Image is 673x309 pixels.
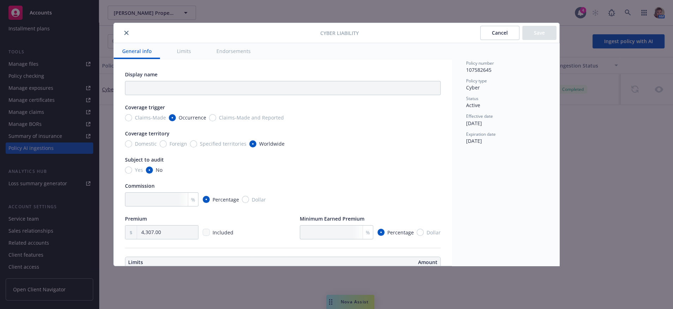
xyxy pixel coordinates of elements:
[203,196,210,203] input: Percentage
[209,114,216,121] input: Claims-Made and Reported
[377,229,385,236] input: Percentage
[466,113,493,119] span: Effective date
[466,78,487,84] span: Policy type
[156,166,162,174] span: No
[249,140,256,147] input: Worldwide
[125,104,165,111] span: Coverage trigger
[125,140,132,147] input: Domestic
[219,114,284,121] span: Claims-Made and Reported
[146,167,153,174] input: No
[125,167,132,174] input: Yes
[125,130,169,137] span: Coverage territory
[417,229,424,236] input: Dollar
[191,196,195,203] span: %
[252,196,266,203] span: Dollar
[122,29,131,37] button: close
[387,229,414,236] span: Percentage
[160,140,167,147] input: Foreign
[480,26,519,40] button: Cancel
[466,66,492,73] span: 107582645
[135,114,166,121] span: Claims-Made
[286,257,440,268] th: Amount
[190,140,197,147] input: Specified territories
[366,229,370,236] span: %
[135,140,157,147] span: Domestic
[466,138,482,144] span: [DATE]
[320,29,359,37] span: Cyber Liability
[208,43,259,59] button: Endorsements
[135,166,143,174] span: Yes
[179,114,206,121] span: Occurrence
[466,60,494,66] span: Policy number
[168,43,199,59] button: Limits
[125,114,132,121] input: Claims-Made
[213,196,239,203] span: Percentage
[125,257,251,268] th: Limits
[200,140,246,147] span: Specified territories
[259,140,285,147] span: Worldwide
[466,84,480,91] span: Cyber
[466,95,478,101] span: Status
[125,182,155,189] span: Commission
[466,131,496,137] span: Expiration date
[213,229,233,236] span: Included
[125,71,157,78] span: Display name
[466,120,482,127] span: [DATE]
[427,229,441,236] span: Dollar
[242,196,249,203] input: Dollar
[300,215,364,222] span: Minimum Earned Premium
[114,43,160,59] button: General info
[137,226,198,239] input: 0.00
[125,215,147,222] span: Premium
[169,114,176,121] input: Occurrence
[466,102,480,109] span: Active
[125,156,164,163] span: Subject to audit
[169,140,187,147] span: Foreign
